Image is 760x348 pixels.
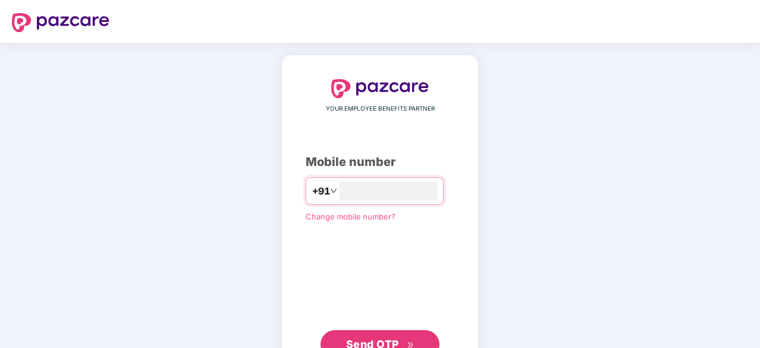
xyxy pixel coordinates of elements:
span: down [330,187,337,195]
a: Change mobile number? [306,212,395,221]
img: logo [331,79,429,98]
span: +91 [312,184,330,199]
span: YOUR EMPLOYEE BENEFITS PARTNER [326,104,435,114]
img: logo [12,13,109,32]
div: Mobile number [306,153,454,171]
